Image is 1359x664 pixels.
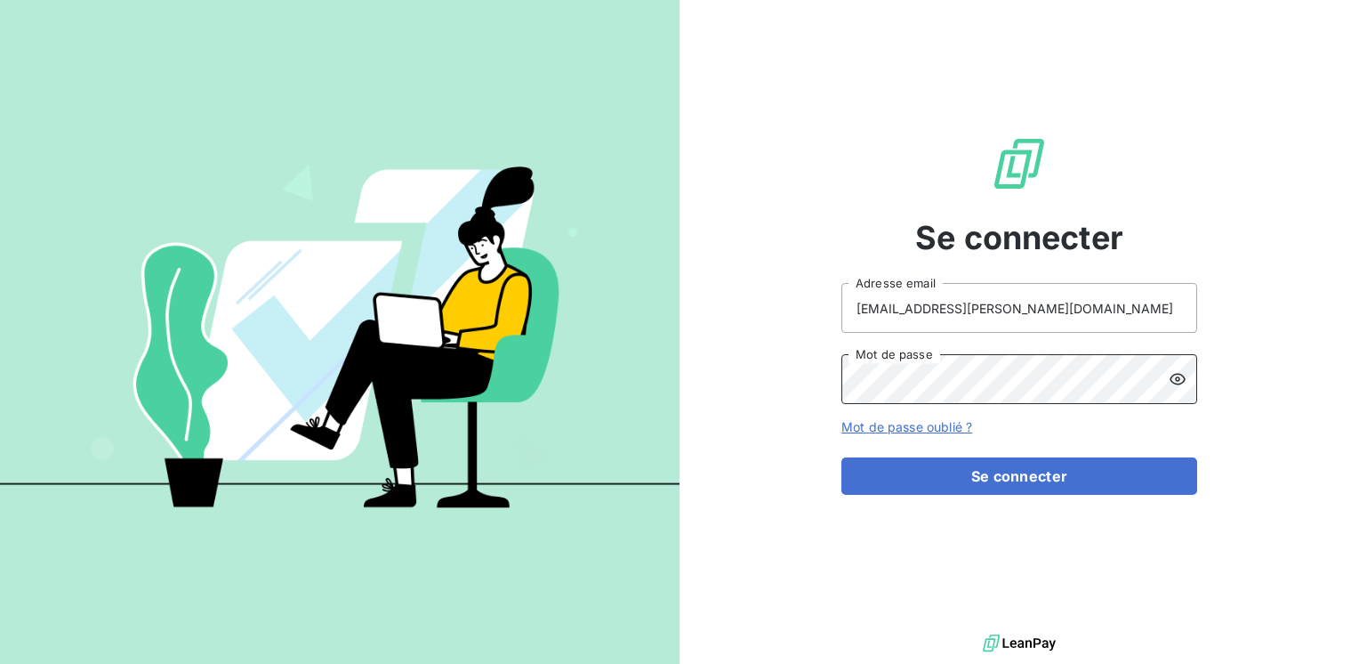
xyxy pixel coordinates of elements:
[841,458,1197,495] button: Se connecter
[915,214,1123,262] span: Se connecter
[983,630,1056,657] img: logo
[991,135,1048,192] img: Logo LeanPay
[841,283,1197,333] input: placeholder
[841,419,972,434] a: Mot de passe oublié ?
